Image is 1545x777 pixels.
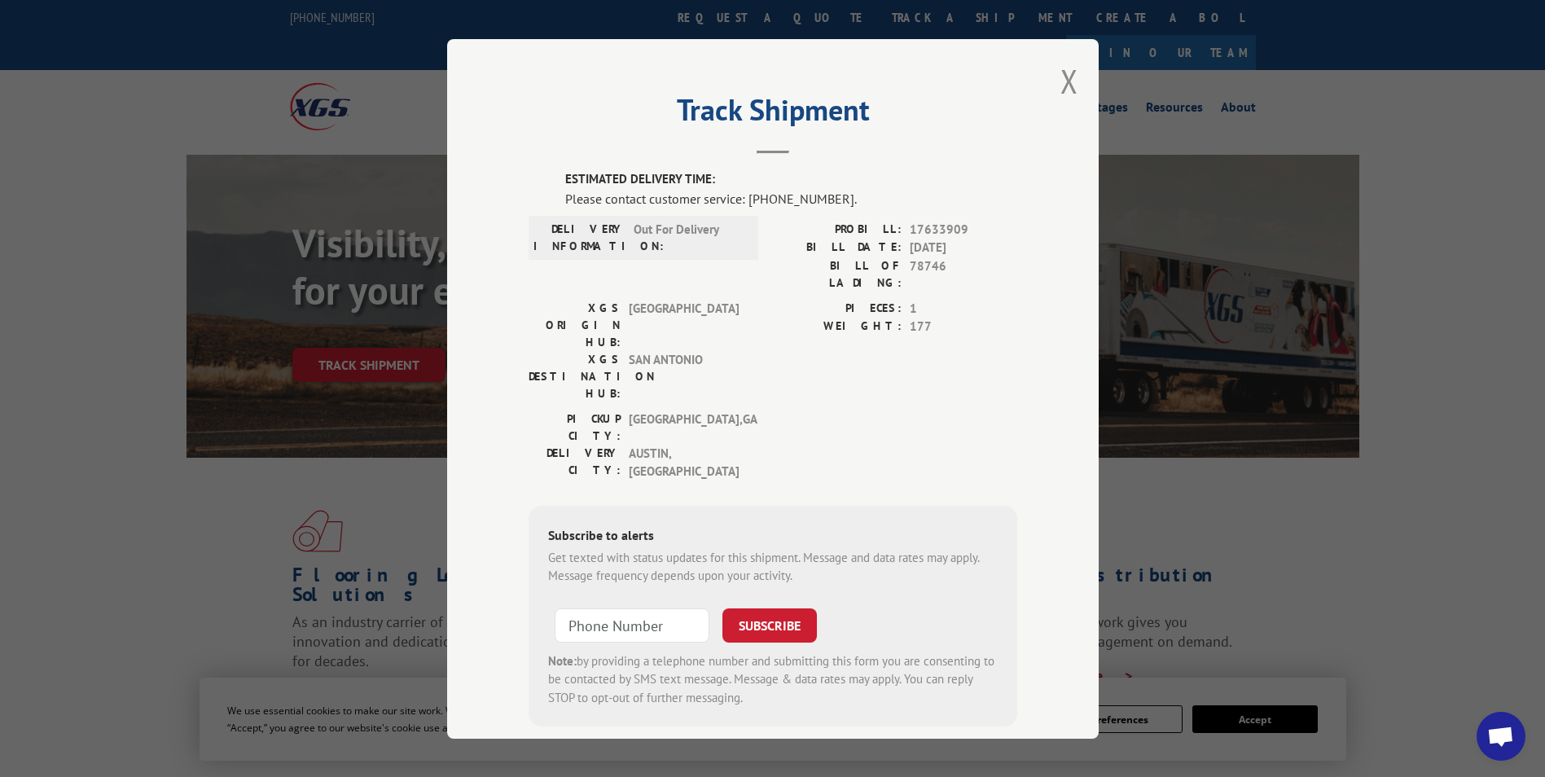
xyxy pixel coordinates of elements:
[629,299,739,350] span: [GEOGRAPHIC_DATA]
[629,350,739,402] span: SAN ANTONIO
[1477,712,1525,761] div: Open chat
[529,350,621,402] label: XGS DESTINATION HUB:
[533,220,625,254] label: DELIVERY INFORMATION:
[773,299,902,318] label: PIECES:
[722,608,817,642] button: SUBSCRIBE
[773,257,902,291] label: BILL OF LADING:
[548,652,577,668] strong: Note:
[629,410,739,444] span: [GEOGRAPHIC_DATA] , GA
[773,318,902,336] label: WEIGHT:
[629,444,739,481] span: AUSTIN , [GEOGRAPHIC_DATA]
[565,170,1017,189] label: ESTIMATED DELIVERY TIME:
[548,548,998,585] div: Get texted with status updates for this shipment. Message and data rates may apply. Message frequ...
[548,652,998,707] div: by providing a telephone number and submitting this form you are consenting to be contacted by SM...
[529,299,621,350] label: XGS ORIGIN HUB:
[634,220,744,254] span: Out For Delivery
[565,188,1017,208] div: Please contact customer service: [PHONE_NUMBER].
[1060,59,1078,103] button: Close modal
[773,239,902,257] label: BILL DATE:
[773,220,902,239] label: PROBILL:
[910,220,1017,239] span: 17633909
[910,318,1017,336] span: 177
[529,410,621,444] label: PICKUP CITY:
[548,525,998,548] div: Subscribe to alerts
[555,608,709,642] input: Phone Number
[529,99,1017,129] h2: Track Shipment
[910,299,1017,318] span: 1
[529,444,621,481] label: DELIVERY CITY:
[910,239,1017,257] span: [DATE]
[910,257,1017,291] span: 78746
